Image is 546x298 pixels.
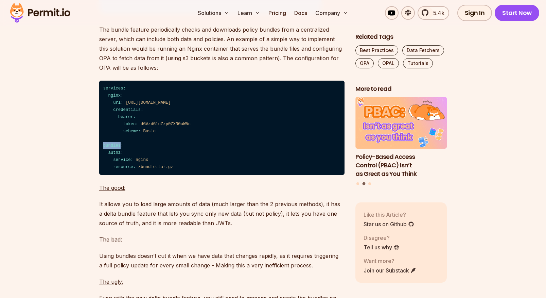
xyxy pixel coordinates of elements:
a: OPA [355,58,374,68]
a: Join our Substack [364,266,417,275]
a: Sign In [457,5,492,21]
span: credentials: [113,107,143,112]
u: The bad: [99,236,122,243]
span: resource: [113,165,136,169]
span: dGVzdGluZzp0ZXN0aW5n [141,122,191,127]
a: Pricing [266,6,289,20]
u: The ugly: [99,278,123,285]
h3: Policy-Based Access Control (PBAC) Isn’t as Great as You Think [355,153,447,178]
span: authz: [108,150,123,155]
a: Tell us why [364,243,400,251]
span: bearer: [118,115,136,119]
h2: More to read [355,85,447,93]
span: bundles: [103,143,123,148]
p: Want more? [364,257,417,265]
p: Using bundles doesn’t cut it when we have data that changes rapidly, as it requires triggering a ... [99,251,345,270]
span: [URL][DOMAIN_NAME] [126,100,171,105]
span: token: [123,122,138,127]
span: Basic [143,129,156,134]
img: Policy-Based Access Control (PBAC) Isn’t as Great as You Think [355,97,447,149]
p: The bundle feature periodically checks and downloads policy bundles from a centralized server, wh... [99,25,345,72]
img: Permit logo [7,1,73,24]
a: OPAL [378,58,399,68]
span: nginx [136,158,148,162]
span: /bundle.tar.gz [138,165,173,169]
a: 5.4k [418,6,449,20]
a: Docs [292,6,310,20]
li: 2 of 3 [355,97,447,178]
p: It allows you to load large amounts of data (much larger than the 2 previous methods), it has a d... [99,199,345,228]
div: Posts [355,97,447,186]
a: Policy-Based Access Control (PBAC) Isn’t as Great as You ThinkPolicy-Based Access Control (PBAC) ... [355,97,447,178]
span: url: [113,100,123,105]
span: nginx: [108,93,123,98]
p: Like this Article? [364,211,414,219]
a: Star us on Github [364,220,414,228]
button: Solutions [195,6,232,20]
p: Disagree? [364,234,400,242]
u: The good: [99,184,125,191]
span: scheme: [123,129,141,134]
span: services: [103,86,126,91]
button: Learn [235,6,263,20]
button: Go to slide 2 [362,182,365,185]
a: Data Fetchers [402,45,444,55]
span: 5.4k [429,9,444,17]
a: Start Now [495,5,539,21]
a: Tutorials [403,58,433,68]
button: Go to slide 3 [368,182,371,185]
a: Best Practices [355,45,398,55]
button: Go to slide 1 [356,182,359,185]
h2: Related Tags [355,33,447,41]
span: service: [113,158,133,162]
button: Company [313,6,351,20]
